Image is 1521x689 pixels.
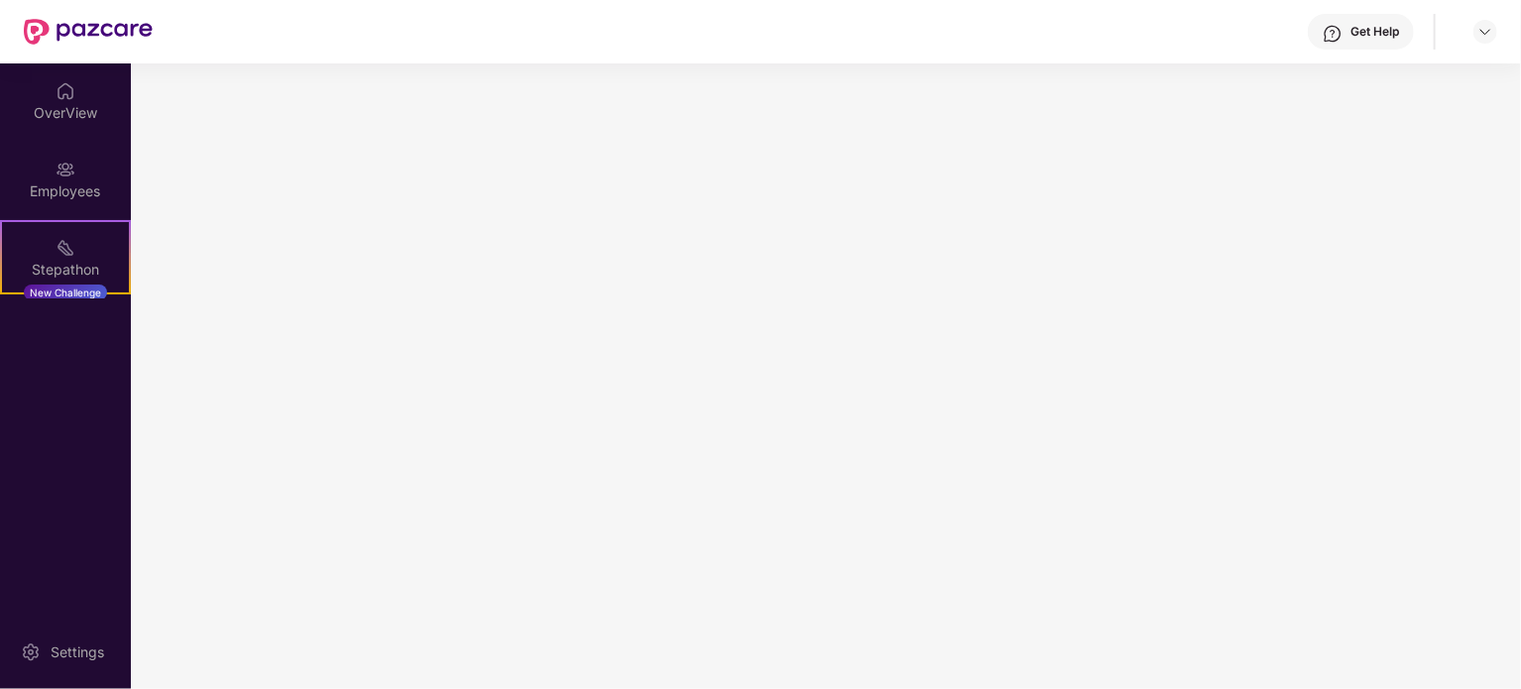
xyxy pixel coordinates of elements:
[1323,24,1343,44] img: svg+xml;base64,PHN2ZyBpZD0iSGVscC0zMngzMiIgeG1sbnM9Imh0dHA6Ly93d3cudzMub3JnLzIwMDAvc3ZnIiB3aWR0aD...
[1477,24,1493,40] img: svg+xml;base64,PHN2ZyBpZD0iRHJvcGRvd24tMzJ4MzIiIHhtbG5zPSJodHRwOi8vd3d3LnczLm9yZy8yMDAwL3N2ZyIgd2...
[56,238,75,258] img: svg+xml;base64,PHN2ZyB4bWxucz0iaHR0cDovL3d3dy53My5vcmcvMjAwMC9zdmciIHdpZHRoPSIyMSIgaGVpZ2h0PSIyMC...
[24,285,107,300] div: New Challenge
[21,642,41,662] img: svg+xml;base64,PHN2ZyBpZD0iU2V0dGluZy0yMHgyMCIgeG1sbnM9Imh0dHA6Ly93d3cudzMub3JnLzIwMDAvc3ZnIiB3aW...
[1350,24,1399,40] div: Get Help
[56,81,75,101] img: svg+xml;base64,PHN2ZyBpZD0iSG9tZSIgeG1sbnM9Imh0dHA6Ly93d3cudzMub3JnLzIwMDAvc3ZnIiB3aWR0aD0iMjAiIG...
[56,160,75,179] img: svg+xml;base64,PHN2ZyBpZD0iRW1wbG95ZWVzIiB4bWxucz0iaHR0cDovL3d3dy53My5vcmcvMjAwMC9zdmciIHdpZHRoPS...
[2,260,129,280] div: Stepathon
[24,19,153,45] img: New Pazcare Logo
[45,642,110,662] div: Settings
